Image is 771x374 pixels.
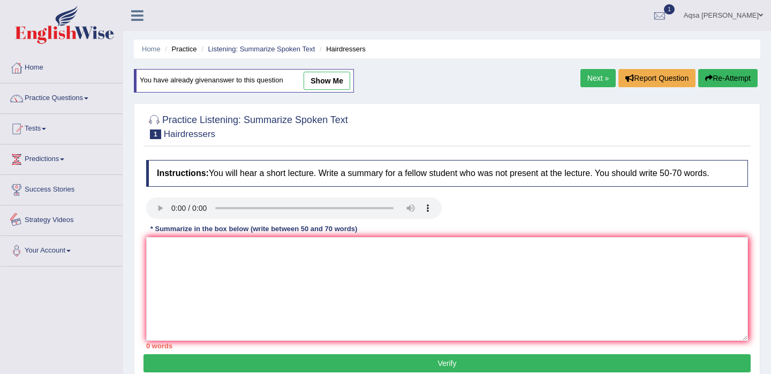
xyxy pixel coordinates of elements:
a: Predictions [1,144,123,171]
a: Next » [580,69,616,87]
a: Your Account [1,236,123,263]
button: Report Question [618,69,696,87]
h4: You will hear a short lecture. Write a summary for a fellow student who was not present at the le... [146,160,748,187]
button: Re-Attempt [698,69,758,87]
a: Listening: Summarize Spoken Text [208,45,315,53]
a: Home [1,53,123,80]
button: Verify [143,354,751,372]
a: Tests [1,114,123,141]
div: * Summarize in the box below (write between 50 and 70 words) [146,224,361,234]
div: 0 words [146,341,748,351]
small: Hairdressers [164,129,215,139]
span: 1 [664,4,675,14]
li: Practice [162,44,196,54]
span: 1 [150,129,161,139]
a: Strategy Videos [1,205,123,232]
b: Instructions: [157,169,209,178]
h2: Practice Listening: Summarize Spoken Text [146,112,348,139]
a: Success Stories [1,175,123,202]
a: Home [142,45,161,53]
li: Hairdressers [317,44,366,54]
a: Practice Questions [1,83,123,110]
div: You have already given answer to this question [134,69,354,93]
a: show me [304,72,350,90]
